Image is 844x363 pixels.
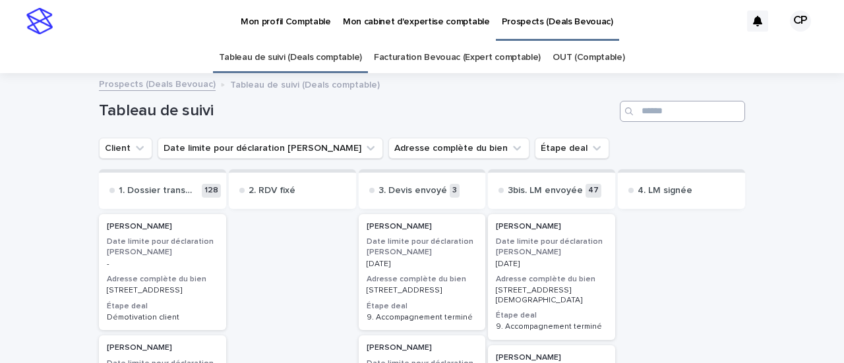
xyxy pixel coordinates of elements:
p: Démotivation client [107,313,218,322]
div: CP [790,11,811,32]
p: 2. RDV fixé [249,185,295,196]
p: [PERSON_NAME] [367,222,478,231]
h1: Tableau de suivi [99,101,615,121]
h3: Étape deal [496,310,607,321]
h3: Adresse complète du bien [496,274,607,285]
button: Date limite pour déclaration loueur meublé [158,138,383,159]
h3: Adresse complète du bien [107,274,218,285]
a: OUT (Comptable) [553,42,624,73]
h3: Date limite pour déclaration [PERSON_NAME] [107,237,218,258]
button: Adresse complète du bien [388,138,529,159]
p: [STREET_ADDRESS][DEMOGRAPHIC_DATA] [496,286,607,305]
p: 3 [450,184,460,198]
p: [STREET_ADDRESS] [107,286,218,295]
p: 3. Devis envoyé [378,185,447,196]
input: Search [620,101,745,122]
p: 3bis. LM envoyée [508,185,583,196]
p: 47 [586,184,601,198]
button: Étape deal [535,138,609,159]
a: Prospects (Deals Bevouac) [99,76,216,91]
p: Tableau de suivi (Deals comptable) [230,76,380,91]
p: [DATE] [496,260,607,269]
h3: Étape deal [367,301,478,312]
p: [PERSON_NAME] [107,222,218,231]
a: Tableau de suivi (Deals comptable) [219,42,361,73]
p: [DATE] [367,260,478,269]
a: [PERSON_NAME]Date limite pour déclaration [PERSON_NAME]-Adresse complète du bien[STREET_ADDRESS]É... [99,214,226,330]
h3: Étape deal [107,301,218,312]
h3: Date limite pour déclaration [PERSON_NAME] [496,237,607,258]
button: Client [99,138,152,159]
h3: Date limite pour déclaration [PERSON_NAME] [367,237,478,258]
p: [PERSON_NAME] [367,343,478,352]
p: 128 [202,184,221,198]
p: [PERSON_NAME] [496,222,607,231]
p: 9. Accompagnement terminé [496,322,607,331]
a: Facturation Bevouac (Expert comptable) [374,42,541,73]
a: [PERSON_NAME]Date limite pour déclaration [PERSON_NAME][DATE]Adresse complète du bien[STREET_ADDR... [488,214,615,340]
p: 9. Accompagnement terminé [367,313,478,322]
a: [PERSON_NAME]Date limite pour déclaration [PERSON_NAME][DATE]Adresse complète du bien[STREET_ADDR... [359,214,486,330]
p: [PERSON_NAME] [107,343,218,352]
p: 1. Dossier transmis [119,185,199,196]
p: - [107,260,218,269]
h3: Adresse complète du bien [367,274,478,285]
p: [PERSON_NAME] [496,353,607,362]
p: 4. LM signée [638,185,692,196]
p: [STREET_ADDRESS] [367,286,478,295]
img: stacker-logo-s-only.png [26,8,53,34]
